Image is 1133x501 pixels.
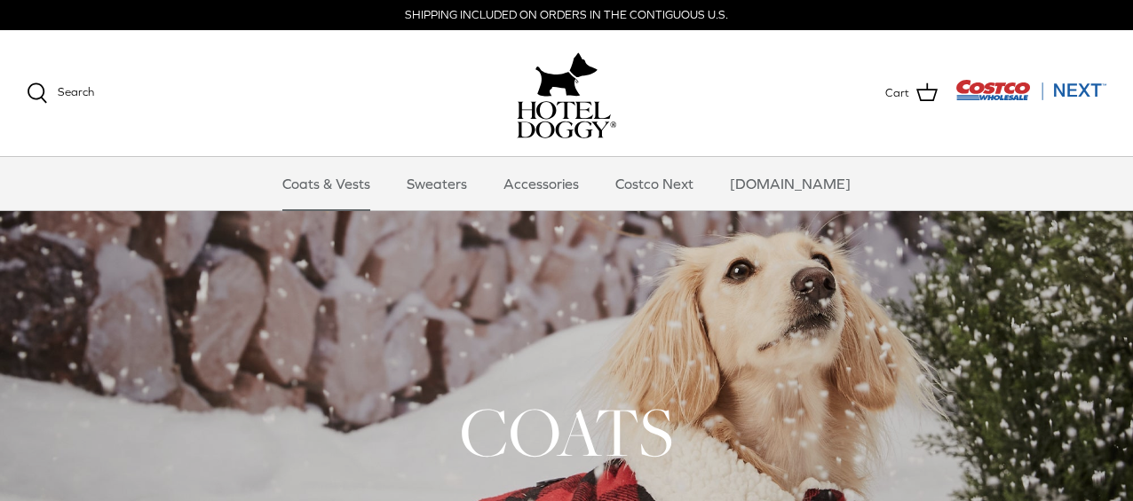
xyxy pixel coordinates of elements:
img: hoteldoggycom [517,101,616,138]
a: Coats & Vests [266,157,386,210]
img: hoteldoggy.com [535,48,598,101]
a: [DOMAIN_NAME] [714,157,867,210]
h1: COATS [27,388,1106,475]
a: hoteldoggy.com hoteldoggycom [517,48,616,138]
a: Sweaters [391,157,483,210]
img: Costco Next [955,79,1106,101]
span: Cart [885,84,909,103]
a: Cart [885,82,938,105]
a: Search [27,82,94,104]
a: Costco Next [599,157,709,210]
a: Accessories [487,157,595,210]
span: Search [58,85,94,98]
a: Visit Costco Next [955,90,1106,104]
